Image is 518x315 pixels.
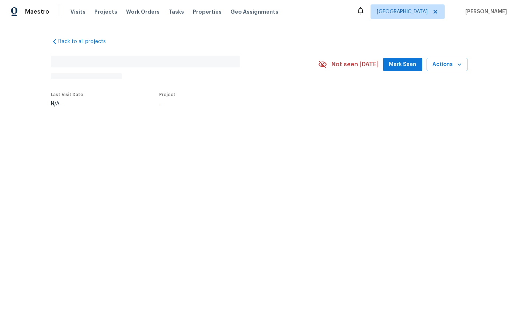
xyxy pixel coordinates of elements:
[383,58,422,71] button: Mark Seen
[230,8,278,15] span: Geo Assignments
[126,8,160,15] span: Work Orders
[51,92,83,97] span: Last Visit Date
[159,101,301,106] div: ...
[427,58,467,71] button: Actions
[70,8,86,15] span: Visits
[51,38,122,45] a: Back to all projects
[432,60,462,69] span: Actions
[168,9,184,14] span: Tasks
[377,8,428,15] span: [GEOGRAPHIC_DATA]
[25,8,49,15] span: Maestro
[159,92,175,97] span: Project
[331,61,379,68] span: Not seen [DATE]
[462,8,507,15] span: [PERSON_NAME]
[51,101,83,106] div: N/A
[193,8,222,15] span: Properties
[389,60,416,69] span: Mark Seen
[94,8,117,15] span: Projects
